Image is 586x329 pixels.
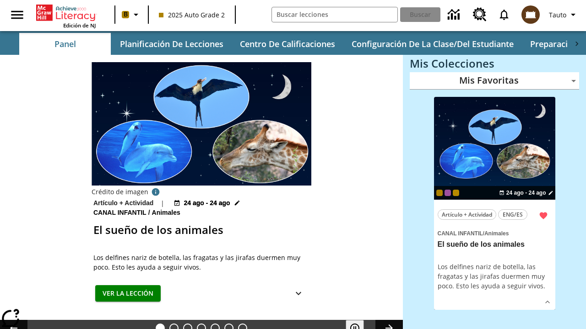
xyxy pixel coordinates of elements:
[148,186,163,198] button: Crédito de imagen: Logorilla/Getty Images (fondo); slowmotiongli/iStock/Getty Images Plus (delfin...
[18,33,568,55] div: Subbarra de navegación
[113,33,231,55] button: Planificación de lecciones
[344,33,521,55] button: Configuración de la clase/del estudiante
[434,97,555,310] div: lesson details
[161,198,164,208] span: |
[93,253,309,272] div: Los delfines nariz de botella, las fragatas y las jirafas duermen muy poco. Esto les ayuda a segu...
[438,228,552,238] span: Tema: Canal Infantil/Animales
[535,207,552,224] button: Remover de Favoritas
[438,240,552,249] h3: El sueño de los animales
[541,295,554,309] button: Ver más
[233,33,342,55] button: Centro de calificaciones
[19,33,111,55] button: Panel
[442,2,467,27] a: Centro de información
[453,190,459,196] div: New 2025 class
[506,189,546,197] span: 24 ago - 24 ago
[152,208,182,218] span: Animales
[36,4,96,22] a: Portada
[95,285,161,302] button: Ver la lección
[172,198,242,208] button: 24 ago - 24 ago Elegir fechas
[503,210,523,219] span: ENG/ES
[410,57,579,70] h3: Mis Colecciones
[492,3,516,27] a: Notificaciones
[159,10,225,20] span: 2025 Auto Grade 2
[521,5,540,24] img: avatar image
[148,209,150,216] span: /
[63,22,96,29] span: Edición de NJ
[483,230,484,237] span: /
[124,9,128,20] span: B
[568,33,586,55] div: Pestañas siguientes
[545,6,582,23] button: Perfil/Configuración
[516,3,545,27] button: Escoja un nuevo avatar
[184,198,230,208] span: 24 ago - 24 ago
[92,187,148,196] p: Crédito de imagen
[467,2,492,27] a: Centro de recursos, Se abrirá en una pestaña nueva.
[445,190,451,196] div: OL 2025 Auto Grade 3
[410,72,579,90] div: Mis Favoritas
[92,62,311,186] img: Fotos de una fragata, dos delfines nariz de botella y una jirafa sobre un fondo de noche estrellada
[4,1,31,28] button: Abrir el menú lateral
[272,7,398,22] input: Buscar campo
[442,210,492,219] span: Artículo + Actividad
[36,3,96,29] div: Portada
[497,189,555,197] button: 24 ago - 24 ago Elegir fechas
[289,285,308,302] button: Ver más
[498,209,527,220] button: ENG/ES
[118,6,145,23] button: Boost El color de la clase es anaranjado claro. Cambiar el color de la clase.
[438,209,496,220] button: Artículo + Actividad
[93,198,153,208] p: Artículo + Actividad
[436,190,443,196] div: Clase actual
[93,222,309,238] h2: El sueño de los animales
[438,230,483,237] span: Canal Infantil
[93,208,148,218] span: Canal Infantil
[549,10,566,20] span: Tauto
[438,262,552,291] div: Los delfines nariz de botella, las fragatas y las jirafas duermen muy poco. Esto les ayuda a segu...
[484,230,509,237] span: Animales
